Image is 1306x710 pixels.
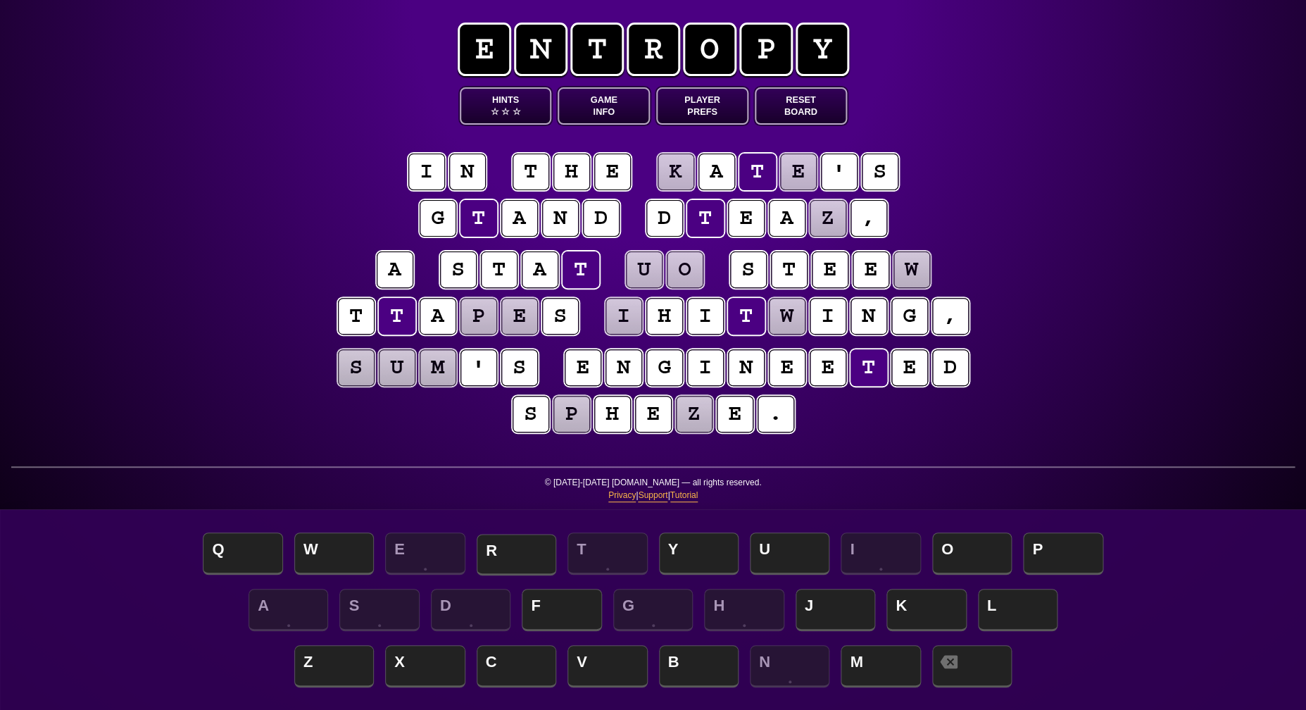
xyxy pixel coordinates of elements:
puzzle-tile: g [891,298,928,335]
button: PlayerPrefs [656,87,748,125]
puzzle-tile: s [513,396,549,432]
span: r [627,23,680,76]
puzzle-tile: i [687,349,724,386]
puzzle-tile: e [717,396,753,432]
puzzle-tile: s [542,298,579,335]
span: ☆ [501,106,510,118]
puzzle-tile: e [635,396,672,432]
puzzle-tile: e [812,251,848,288]
puzzle-tile: s [730,251,767,288]
puzzle-tile: d [646,200,683,237]
puzzle-tile: h [553,154,590,190]
span: V [567,645,647,687]
puzzle-tile: a [522,251,558,288]
puzzle-tile: u [379,349,415,386]
puzzle-tile: e [565,349,601,386]
puzzle-tile: t [739,154,776,190]
puzzle-tile: t [460,200,497,237]
puzzle-tile: g [646,349,683,386]
puzzle-tile: m [420,349,456,386]
puzzle-tile: n [605,349,642,386]
puzzle-tile: i [687,298,724,335]
span: Z [294,645,374,687]
puzzle-tile: e [728,200,765,237]
span: W [294,532,374,575]
puzzle-tile: z [676,396,712,432]
span: G [613,589,693,631]
puzzle-tile: t [687,200,724,237]
span: O [932,532,1012,575]
a: Tutorial [670,489,698,502]
span: o [683,23,736,76]
puzzle-tile: s [338,349,375,386]
puzzle-tile: i [810,298,846,335]
span: R [477,534,556,575]
puzzle-tile: d [583,200,620,237]
puzzle-tile: w [769,298,805,335]
puzzle-tile: n [449,154,486,190]
puzzle-tile: n [542,200,579,237]
span: B [659,645,739,687]
puzzle-tile: a [377,251,413,288]
puzzle-tile: t [513,154,549,190]
span: p [739,23,793,76]
span: t [570,23,624,76]
span: ☆ [490,106,498,118]
puzzle-tile: s [501,349,538,386]
puzzle-tile: h [594,396,631,432]
puzzle-tile: e [810,349,846,386]
puzzle-tile: e [891,349,928,386]
puzzle-tile: n [850,298,887,335]
span: E [385,532,465,575]
puzzle-tile: a [501,200,538,237]
span: e [458,23,511,76]
puzzle-tile: s [862,154,898,190]
span: K [886,589,966,631]
puzzle-tile: w [893,251,930,288]
puzzle-tile: . [758,396,794,432]
span: L [978,589,1057,631]
puzzle-tile: , [850,200,887,237]
span: U [750,532,829,575]
span: C [477,645,556,687]
span: D [431,589,510,631]
puzzle-tile: e [769,349,805,386]
span: J [796,589,875,631]
puzzle-tile: t [563,251,599,288]
puzzle-tile: t [481,251,517,288]
span: X [385,645,465,687]
p: © [DATE]-[DATE] [DOMAIN_NAME] — all rights reserved. | | [11,476,1295,511]
puzzle-tile: , [932,298,969,335]
span: Q [203,532,282,575]
puzzle-tile: t [728,298,765,335]
puzzle-tile: p [553,396,590,432]
span: A [249,589,328,631]
span: I [841,532,920,575]
span: ☆ [512,106,520,118]
puzzle-tile: i [408,154,445,190]
puzzle-tile: t [771,251,808,288]
puzzle-tile: a [769,200,805,237]
puzzle-tile: ' [821,154,858,190]
puzzle-tile: d [932,349,969,386]
puzzle-tile: t [338,298,375,335]
puzzle-tile: o [667,251,703,288]
puzzle-tile: n [728,349,765,386]
puzzle-tile: i [605,298,642,335]
span: n [514,23,567,76]
puzzle-tile: a [698,154,735,190]
span: Y [659,532,739,575]
puzzle-tile: a [420,298,456,335]
puzzle-tile: t [850,349,887,386]
span: M [841,645,920,687]
button: Hints☆ ☆ ☆ [460,87,552,125]
puzzle-tile: u [626,251,663,288]
span: T [567,532,647,575]
span: S [339,589,419,631]
a: Support [638,489,667,502]
span: H [704,589,784,631]
puzzle-tile: t [379,298,415,335]
span: P [1023,532,1103,575]
puzzle-tile: e [853,251,889,288]
puzzle-tile: p [460,298,497,335]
